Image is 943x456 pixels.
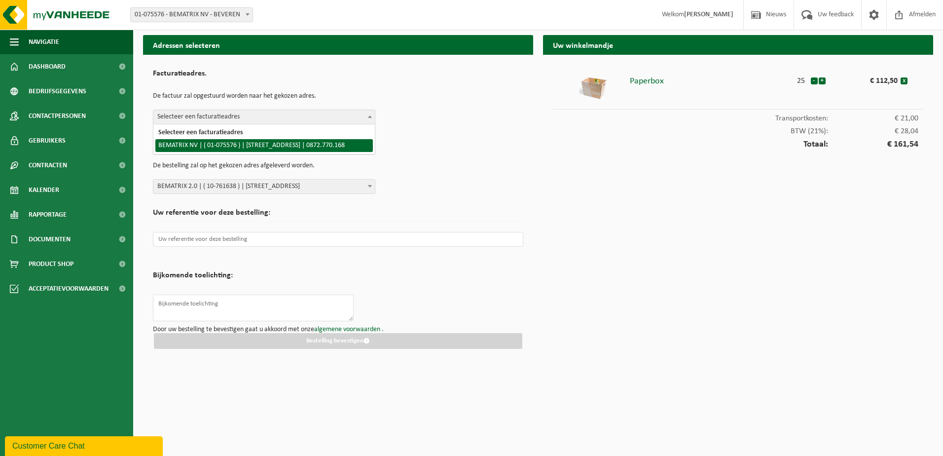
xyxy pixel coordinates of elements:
li: BEMATRIX NV | ( 01-075576 ) | [STREET_ADDRESS] | 0872.770.168 [155,139,373,152]
iframe: chat widget [5,434,165,456]
strong: [PERSON_NAME] [684,11,733,18]
span: Navigatie [29,30,59,54]
h2: Uw winkelmandje [543,35,933,54]
span: BEMATRIX 2.0 | ( 10-761638 ) | INDUSTRIEWEG 47, 8800 BEVEREN [153,179,375,194]
li: Selecteer een facturatieadres [155,126,373,139]
div: € 112,50 [846,72,901,85]
div: Transportkosten: [553,110,923,122]
h2: Bijkomende toelichting: [153,271,233,285]
button: - [811,77,818,84]
button: x [901,77,907,84]
span: BEMATRIX 2.0 | ( 10-761638 ) | INDUSTRIEWEG 47, 8800 BEVEREN [153,180,375,193]
span: 01-075576 - BEMATRIX NV - BEVEREN [131,8,253,22]
span: Selecteer een facturatieadres [153,110,375,124]
button: Bestelling bevestigen [154,333,522,349]
h2: Adressen selecteren [143,35,533,54]
span: € 21,00 [828,114,918,122]
span: € 28,04 [828,127,918,135]
span: Bedrijfsgegevens [29,79,86,104]
a: algemene voorwaarden . [314,326,384,333]
input: Uw referentie voor deze bestelling [153,232,523,247]
h2: Uw referentie voor deze bestelling: [153,209,523,222]
h2: Facturatieadres. [153,70,523,83]
span: 01-075576 - BEMATRIX NV - BEVEREN [130,7,253,22]
div: Paperbox [630,72,792,86]
span: Gebruikers [29,128,66,153]
div: Totaal: [553,135,923,149]
span: Rapportage [29,202,67,227]
span: Contracten [29,153,67,178]
span: Acceptatievoorwaarden [29,276,109,301]
span: Product Shop [29,252,73,276]
span: Dashboard [29,54,66,79]
div: BTW (21%): [553,122,923,135]
span: Kalender [29,178,59,202]
span: Contactpersonen [29,104,86,128]
div: 25 [792,72,810,85]
span: € 161,54 [828,140,918,149]
p: Door uw bestelling te bevestigen gaat u akkoord met onze [153,326,523,333]
p: De bestelling zal op het gekozen adres afgeleverd worden. [153,157,523,174]
img: 01-000263 [579,72,609,102]
button: + [819,77,826,84]
p: De factuur zal opgestuurd worden naar het gekozen adres. [153,88,523,105]
span: Documenten [29,227,71,252]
